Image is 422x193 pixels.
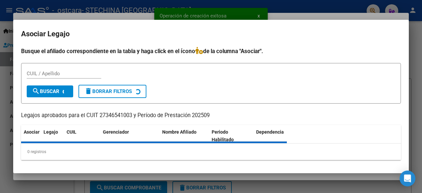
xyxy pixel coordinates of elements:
datatable-header-cell: Periodo Habilitado [209,125,254,147]
span: Periodo Habilitado [212,129,234,142]
span: Gerenciador [103,129,129,135]
p: Legajos aprobados para el CUIT 27346541003 y Período de Prestación 202509 [21,112,401,120]
span: Buscar [32,88,59,94]
div: Open Intercom Messenger [400,171,415,186]
span: Borrar Filtros [84,88,132,94]
datatable-header-cell: Legajo [41,125,64,147]
datatable-header-cell: CUIL [64,125,100,147]
datatable-header-cell: Asociar [21,125,41,147]
span: Nombre Afiliado [162,129,196,135]
button: Borrar Filtros [78,85,146,98]
h4: Busque el afiliado correspondiente en la tabla y haga click en el ícono de la columna "Asociar". [21,47,401,55]
button: Buscar [27,85,73,97]
span: Dependencia [256,129,284,135]
datatable-header-cell: Dependencia [254,125,303,147]
mat-icon: search [32,87,40,95]
mat-icon: delete [84,87,92,95]
span: Asociar [24,129,40,135]
h2: Asociar Legajo [21,28,401,40]
datatable-header-cell: Nombre Afiliado [160,125,209,147]
span: Legajo [44,129,58,135]
datatable-header-cell: Gerenciador [100,125,160,147]
div: 0 registros [21,144,401,160]
span: CUIL [67,129,76,135]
